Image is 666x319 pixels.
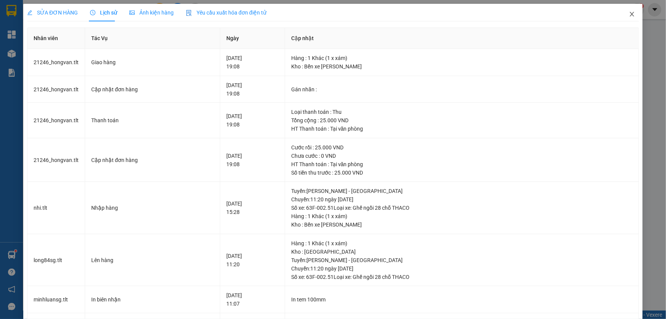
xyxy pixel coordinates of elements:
div: Cập nhật đơn hàng [91,156,214,164]
span: edit [27,10,32,15]
div: [DATE] 11:20 [226,252,278,269]
td: nhi.tlt [27,182,85,234]
div: In biên nhận [91,295,214,304]
div: [DATE] 19:08 [226,152,278,168]
th: Ngày [220,28,285,49]
td: minhluansg.tlt [27,286,85,313]
span: Ảnh kiện hàng [129,10,174,16]
img: icon [186,10,192,16]
div: [DATE] 19:08 [226,54,278,71]
td: 21246_hongvan.tlt [27,49,85,76]
span: clock-circle [90,10,95,15]
div: Chưa cước : 0 VND [291,152,632,160]
th: Nhân viên [27,28,85,49]
div: Hàng : 1 Khác (1 x xám) [291,212,632,220]
td: 21246_hongvan.tlt [27,103,85,138]
td: 21246_hongvan.tlt [27,76,85,103]
span: Yêu cầu xuất hóa đơn điện tử [186,10,266,16]
div: Nhập hàng [91,204,214,212]
th: Tác Vụ [85,28,220,49]
div: Kho : Bến xe [PERSON_NAME] [291,62,632,71]
div: Hàng : 1 Khác (1 x xám) [291,54,632,62]
div: Cập nhật đơn hàng [91,85,214,94]
div: HT Thanh toán : Tại văn phòng [291,125,632,133]
div: Giao hàng [91,58,214,66]
button: Close [621,4,643,25]
div: Lên hàng [91,256,214,264]
div: Tuyến : [PERSON_NAME] - [GEOGRAPHIC_DATA] Chuyến: 11:20 ngày [DATE] Số xe: 63F-002.51 Loại xe: Gh... [291,256,632,281]
div: [DATE] 15:28 [226,199,278,216]
span: picture [129,10,135,15]
div: [DATE] 19:08 [226,112,278,129]
div: Gán nhãn : [291,85,632,94]
span: close [629,11,635,17]
span: Lịch sử [90,10,117,16]
th: Cập nhật [285,28,639,49]
text: SGTLT1208250536 [44,36,147,50]
div: Hàng : 1 Khác (1 x xám) [291,239,632,248]
div: Thanh toán [91,116,214,125]
div: Số tiền thu trước : 25.000 VND [291,168,632,177]
td: long84sg.tlt [27,234,85,287]
div: Kho : Bến xe [PERSON_NAME] [291,220,632,229]
div: [DATE] 19:08 [226,81,278,98]
div: Kho : [GEOGRAPHIC_DATA] [291,248,632,256]
div: Tổng cộng : 25.000 VND [291,116,632,125]
div: [DATE] 11:07 [226,291,278,308]
div: Loại thanh toán : Thu [291,108,632,116]
div: Tuyến : [PERSON_NAME] - [GEOGRAPHIC_DATA] Chuyến: 11:20 ngày [DATE] Số xe: 63F-002.51 Loại xe: Gh... [291,187,632,212]
div: Cước rồi : 25.000 VND [291,143,632,152]
div: HT Thanh toán : Tại văn phòng [291,160,632,168]
td: 21246_hongvan.tlt [27,138,85,182]
div: In tem 100mm [291,295,632,304]
span: SỬA ĐƠN HÀNG [27,10,78,16]
div: [GEOGRAPHIC_DATA] [4,55,187,75]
